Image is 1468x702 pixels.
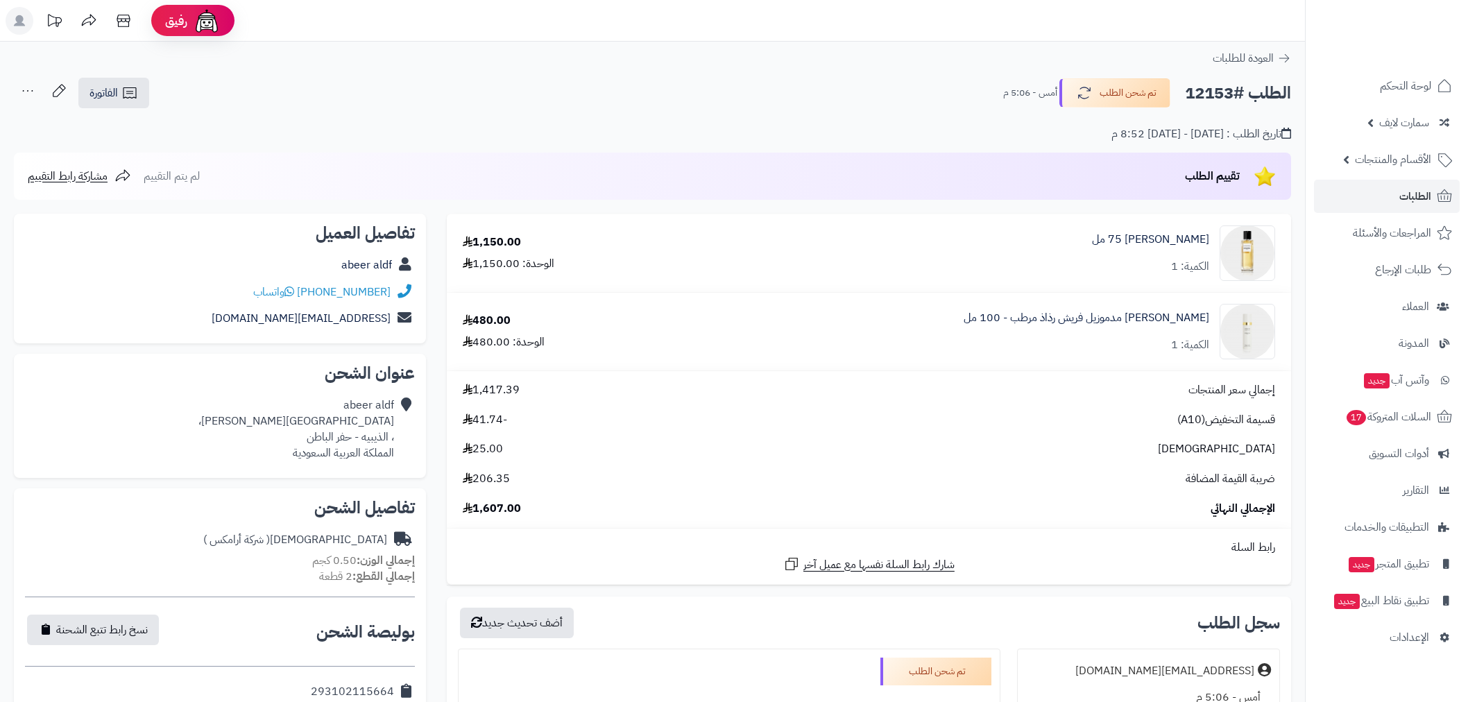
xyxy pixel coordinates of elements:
[1177,412,1275,428] span: قسيمة التخفيض(A10)
[253,284,294,300] a: واتساب
[1314,327,1460,360] a: المدونة
[1314,400,1460,434] a: السلات المتروكة17
[1399,334,1429,353] span: المدونة
[1347,554,1429,574] span: تطبيق المتجر
[463,471,510,487] span: 206.35
[357,552,415,569] strong: إجمالي الوزن:
[1403,481,1429,500] span: التقارير
[1345,407,1431,427] span: السلات المتروكة
[463,313,511,329] div: 480.00
[1171,259,1209,275] div: الكمية: 1
[1314,511,1460,544] a: التطبيقات والخدمات
[803,557,955,573] span: شارك رابط السلة نفسها مع عميل آخر
[463,256,554,272] div: الوحدة: 1,150.00
[1347,410,1366,425] span: 17
[1314,290,1460,323] a: العملاء
[1186,471,1275,487] span: ضريبة القيمة المضافة
[1314,547,1460,581] a: تطبيق المتجرجديد
[56,622,148,638] span: نسخ رابط تتبع الشحنة
[1375,260,1431,280] span: طلبات الإرجاع
[1003,86,1057,100] small: أمس - 5:06 م
[25,499,415,516] h2: تفاصيل الشحن
[89,85,118,101] span: الفاتورة
[1213,50,1274,67] span: العودة للطلبات
[1185,79,1291,108] h2: الطلب #12153
[1092,232,1209,248] a: [PERSON_NAME] 75 مل
[1390,628,1429,647] span: الإعدادات
[1353,223,1431,243] span: المراجعات والأسئلة
[193,7,221,35] img: ai-face.png
[1402,297,1429,316] span: العملاء
[203,532,387,548] div: [DEMOGRAPHIC_DATA]
[1220,304,1274,359] img: 1676987973-3145891168501-chanel-chanel-coco-mademoiselle-_w_-fresh-moisture-mist-100-ml-90x90.png
[1333,591,1429,610] span: تطبيق نقاط البيع
[1363,370,1429,390] span: وآتس آب
[1399,187,1431,206] span: الطلبات
[212,310,391,327] a: [EMAIL_ADDRESS][DOMAIN_NAME]
[1075,663,1254,679] div: [EMAIL_ADDRESS][DOMAIN_NAME]
[144,168,200,185] span: لم يتم التقييم
[1314,363,1460,397] a: وآتس آبجديد
[460,608,574,638] button: أضف تحديث جديد
[1314,69,1460,103] a: لوحة التحكم
[1379,113,1429,132] span: سمارت لايف
[1111,126,1291,142] div: تاريخ الطلب : [DATE] - [DATE] 8:52 م
[1380,76,1431,96] span: لوحة التحكم
[783,556,955,573] a: شارك رابط السلة نفسها مع عميل آخر
[1211,501,1275,517] span: الإجمالي النهائي
[1314,180,1460,213] a: الطلبات
[27,615,159,645] button: نسخ رابط تتبع الشحنة
[37,7,71,38] a: تحديثات المنصة
[297,284,391,300] a: [PHONE_NUMBER]
[1188,382,1275,398] span: إجمالي سعر المنتجات
[1059,78,1170,108] button: تم شحن الطلب
[316,624,415,640] h2: بوليصة الشحن
[1314,584,1460,617] a: تطبيق نقاط البيعجديد
[165,12,187,29] span: رفيق
[28,168,108,185] span: مشاركة رابط التقييم
[25,225,415,241] h2: تفاصيل العميل
[1185,168,1240,185] span: تقييم الطلب
[1213,50,1291,67] a: العودة للطلبات
[1314,474,1460,507] a: التقارير
[78,78,149,108] a: الفاتورة
[1171,337,1209,353] div: الكمية: 1
[1355,150,1431,169] span: الأقسام والمنتجات
[463,441,503,457] span: 25.00
[1334,594,1360,609] span: جديد
[1220,225,1274,281] img: golden_scent_perfume_chanel_perfumes_coromandel_for_unisex_eau_de_perfum_3145891220902-90x90.png
[1314,621,1460,654] a: الإعدادات
[28,168,131,185] a: مشاركة رابط التقييم
[964,310,1209,326] a: [PERSON_NAME] مدموزيل فريش رذاذ مرطب - 100 مل
[1314,437,1460,470] a: أدوات التسويق
[1349,557,1374,572] span: جديد
[312,552,415,569] small: 0.50 كجم
[1374,39,1455,68] img: logo-2.png
[1345,517,1429,537] span: التطبيقات والخدمات
[463,234,521,250] div: 1,150.00
[463,382,520,398] span: 1,417.39
[352,568,415,585] strong: إجمالي القطع:
[1314,253,1460,286] a: طلبات الإرجاع
[452,540,1286,556] div: رابط السلة
[198,397,394,461] div: abeer aldf [GEOGRAPHIC_DATA][PERSON_NAME]، ، الذيبيه - حفر الباطن المملكة العربية السعودية
[311,684,394,700] div: 293102115664
[1364,373,1390,388] span: جديد
[463,501,521,517] span: 1,607.00
[1197,615,1280,631] h3: سجل الطلب
[1369,444,1429,463] span: أدوات التسويق
[1158,441,1275,457] span: [DEMOGRAPHIC_DATA]
[463,334,545,350] div: الوحدة: 480.00
[1314,216,1460,250] a: المراجعات والأسئلة
[25,365,415,382] h2: عنوان الشحن
[319,568,415,585] small: 2 قطعة
[203,531,270,548] span: ( شركة أرامكس )
[341,257,392,273] a: abeer aldf
[463,412,507,428] span: -41.74
[880,658,991,685] div: تم شحن الطلب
